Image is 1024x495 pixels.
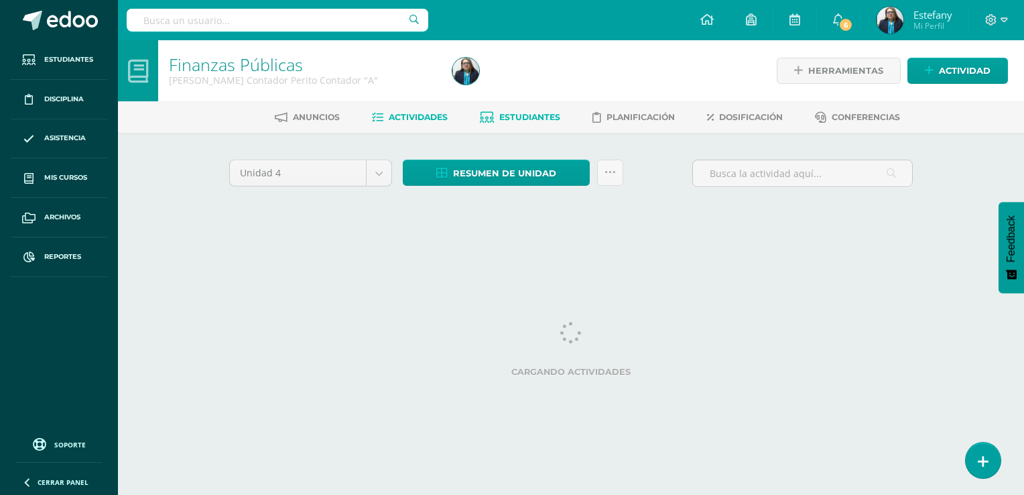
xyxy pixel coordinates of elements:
[11,40,107,80] a: Estudiantes
[230,160,391,186] a: Unidad 4
[229,367,913,377] label: Cargando actividades
[44,212,80,223] span: Archivos
[808,58,883,83] span: Herramientas
[54,440,86,449] span: Soporte
[1005,215,1017,262] span: Feedback
[169,74,436,87] div: Quinto Perito Contador Perito Contador 'A'
[499,112,560,122] span: Estudiantes
[169,53,303,76] a: Finanzas Públicas
[11,80,107,119] a: Disciplina
[44,133,86,144] span: Asistencia
[127,9,428,32] input: Busca un usuario...
[11,119,107,159] a: Asistencia
[777,58,901,84] a: Herramientas
[293,112,340,122] span: Anuncios
[11,237,107,277] a: Reportes
[452,58,479,85] img: 604d14b7da55f637b7858b7dff180993.png
[11,198,107,237] a: Archivos
[44,172,87,183] span: Mis cursos
[999,202,1024,293] button: Feedback - Mostrar encuesta
[38,478,88,487] span: Cerrar panel
[44,94,84,105] span: Disciplina
[389,112,448,122] span: Actividades
[907,58,1008,84] a: Actividad
[44,54,93,65] span: Estudiantes
[719,112,783,122] span: Dosificación
[913,20,952,32] span: Mi Perfil
[275,107,340,128] a: Anuncios
[838,17,853,32] span: 6
[372,107,448,128] a: Actividades
[403,160,590,186] a: Resumen de unidad
[815,107,900,128] a: Conferencias
[480,107,560,128] a: Estudiantes
[832,112,900,122] span: Conferencias
[240,160,356,186] span: Unidad 4
[693,160,912,186] input: Busca la actividad aquí...
[913,8,952,21] span: Estefany
[16,435,102,453] a: Soporte
[877,7,903,34] img: 604d14b7da55f637b7858b7dff180993.png
[11,158,107,198] a: Mis cursos
[707,107,783,128] a: Dosificación
[592,107,675,128] a: Planificación
[606,112,675,122] span: Planificación
[44,252,81,262] span: Reportes
[453,161,556,186] span: Resumen de unidad
[939,58,990,83] span: Actividad
[169,55,436,74] h1: Finanzas Públicas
